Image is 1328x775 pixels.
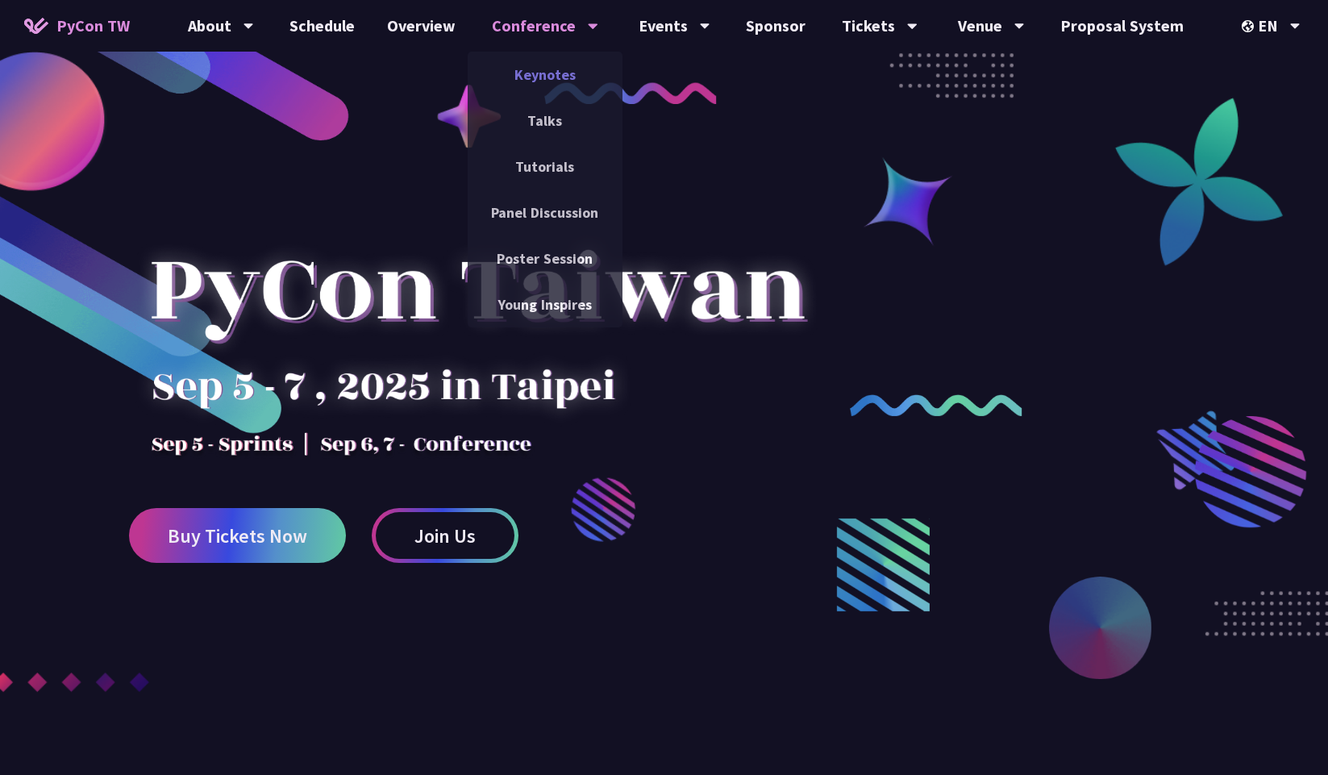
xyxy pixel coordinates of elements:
[468,194,622,231] a: Panel Discussion
[468,102,622,140] a: Talks
[24,18,48,34] img: Home icon of PyCon TW 2025
[468,240,622,277] a: Poster Session
[414,526,476,546] span: Join Us
[468,56,622,94] a: Keynotes
[1242,20,1258,32] img: Locale Icon
[544,82,717,104] img: curly-1.ebdbada.png
[56,14,130,38] span: PyCon TW
[129,508,346,563] a: Buy Tickets Now
[8,6,146,46] a: PyCon TW
[850,394,1022,416] img: curly-2.e802c9f.png
[468,285,622,323] a: Young Inspires
[468,148,622,185] a: Tutorials
[372,508,518,563] a: Join Us
[168,526,307,546] span: Buy Tickets Now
